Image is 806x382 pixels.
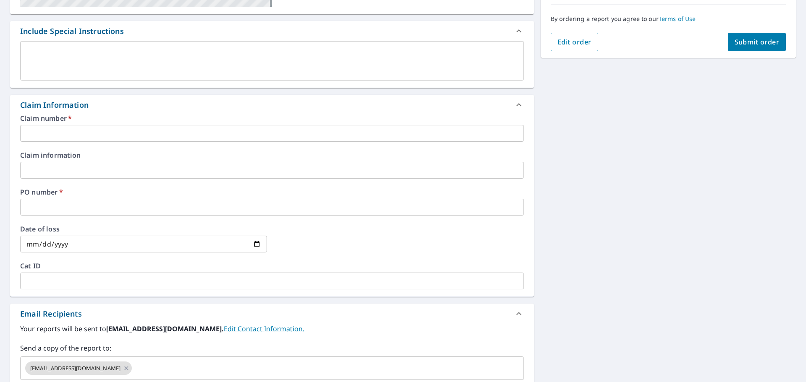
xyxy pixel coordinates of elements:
p: By ordering a report you agree to our [551,15,786,23]
label: Claim information [20,152,524,159]
a: EditContactInfo [224,324,304,333]
label: PO number [20,189,524,195]
label: Your reports will be sent to [20,324,524,334]
button: Edit order [551,33,598,51]
div: Email Recipients [10,304,534,324]
a: Terms of Use [659,15,696,23]
div: Email Recipients [20,308,82,320]
span: Edit order [557,37,591,47]
span: Submit order [735,37,780,47]
label: Send a copy of the report to: [20,343,524,353]
div: Claim Information [10,95,534,115]
button: Submit order [728,33,786,51]
div: Include Special Instructions [10,21,534,41]
div: Include Special Instructions [20,26,124,37]
label: Date of loss [20,226,267,232]
b: [EMAIL_ADDRESS][DOMAIN_NAME]. [106,324,224,333]
div: Claim Information [20,99,89,111]
span: [EMAIL_ADDRESS][DOMAIN_NAME] [25,364,126,372]
label: Cat ID [20,262,524,269]
label: Claim number [20,115,524,122]
div: [EMAIL_ADDRESS][DOMAIN_NAME] [25,361,132,375]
